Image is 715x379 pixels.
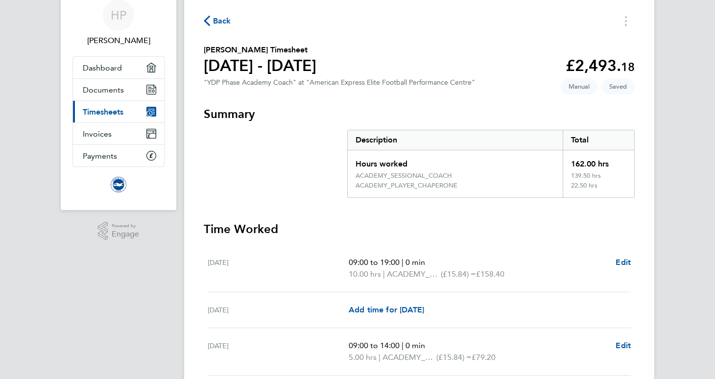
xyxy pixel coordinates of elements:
[83,129,112,139] span: Invoices
[111,177,126,192] img: brightonandhovealbion-logo-retina.png
[616,341,631,350] span: Edit
[204,221,635,237] h3: Time Worked
[621,60,635,74] span: 18
[348,130,563,150] div: Description
[204,78,475,87] div: "YDP Phase Academy Coach" at "American Express Elite Football Performance Centre"
[561,78,597,95] span: This timesheet was manually created.
[208,304,349,316] div: [DATE]
[72,177,165,192] a: Go to home page
[73,57,164,78] a: Dashboard
[112,222,139,230] span: Powered by
[73,145,164,166] a: Payments
[563,172,634,182] div: 139.50 hrs
[476,269,504,279] span: £158.40
[616,340,631,352] a: Edit
[472,353,496,362] span: £79.20
[204,56,316,75] h1: [DATE] - [DATE]
[73,123,164,144] a: Invoices
[563,130,634,150] div: Total
[204,15,231,27] button: Back
[348,150,563,172] div: Hours worked
[83,85,124,95] span: Documents
[349,304,424,316] a: Add time for [DATE]
[204,106,635,122] h3: Summary
[208,257,349,280] div: [DATE]
[83,107,123,117] span: Timesheets
[402,341,404,350] span: |
[387,268,441,280] span: ACADEMY_SESSIONAL_COACH
[73,101,164,122] a: Timesheets
[617,13,635,28] button: Timesheets Menu
[566,56,635,75] app-decimal: £2,493.
[349,258,400,267] span: 09:00 to 19:00
[402,258,404,267] span: |
[204,44,316,56] h2: [PERSON_NAME] Timesheet
[356,172,452,180] div: ACADEMY_SESSIONAL_COACH
[563,150,634,172] div: 162.00 hrs
[349,353,377,362] span: 5.00 hrs
[73,79,164,100] a: Documents
[213,15,231,27] span: Back
[112,230,139,238] span: Engage
[349,269,381,279] span: 10.00 hrs
[98,222,140,240] a: Powered byEngage
[72,35,165,47] span: Harry Parker
[405,258,425,267] span: 0 min
[383,269,385,279] span: |
[405,341,425,350] span: 0 min
[83,151,117,161] span: Payments
[83,63,122,72] span: Dashboard
[111,9,126,22] span: HP
[347,130,635,198] div: Summary
[616,257,631,268] a: Edit
[349,305,424,314] span: Add time for [DATE]
[616,258,631,267] span: Edit
[601,78,635,95] span: This timesheet is Saved.
[441,269,476,279] span: (£15.84) =
[356,182,457,189] div: ACADEMY_PLAYER_CHAPERONE
[436,353,472,362] span: (£15.84) =
[379,353,381,362] span: |
[349,341,400,350] span: 09:00 to 14:00
[208,340,349,363] div: [DATE]
[563,182,634,197] div: 22.50 hrs
[382,352,436,363] span: ACADEMY_SESSIONAL_COACH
